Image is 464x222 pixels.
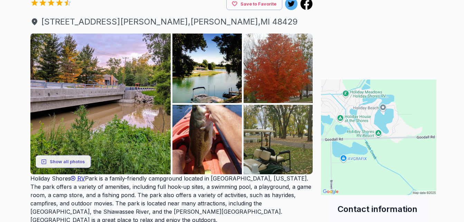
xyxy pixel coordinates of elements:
[30,34,171,174] img: AAcXr8phZ-3_g-7EsmpR4w2oN81PVUuO2UWG9Jy8vosZFqPxVoXoSdTjGyBx9MzIMnp8iSGRB_zoRkJIf83f1yqZho-BEUTpv...
[321,80,436,195] img: Map for Holiday Shores RV Park
[36,155,91,168] button: Show all photos
[71,175,85,182] a: RV
[30,16,313,28] span: [STREET_ADDRESS][PERSON_NAME] , [PERSON_NAME] , MI 48429
[244,105,313,174] img: AAcXr8pic5zGEprRJcGzF3_qpPONaq6_cjIo9kD0ngK8o-_cKHqe9Wniq0mBu2XXCzSq1Vd8JxFnrEyTkGS-2iehDrnqlkNVH...
[30,16,313,28] a: [STREET_ADDRESS][PERSON_NAME],[PERSON_NAME],MI 48429
[338,203,420,215] h2: Contact information
[172,34,242,103] img: AAcXr8pB5flbQ7zDAf2My-D03_EilYM2N--wse_OujILbLWN-79DiKbX9rc416xF70YiHq33zh6ft6uxyyhvynSeBK_1ndoRB...
[172,105,242,174] img: AAcXr8pkHZ3_6q_GoBsf5zNcgK_W1Gm0T9jGFyhKYyxiCskgzecoNXY5dH01RDSC0KtbBOUQ6-RRXvy7DI_JoHnMEucpH4NyA...
[77,175,85,182] span: RV
[244,34,313,103] img: AAcXr8oIky1mC28n-VGcS-mYzXc51E6yhB8hNFla1sQtAU54ogvWX7dmK19X5U76C5i4WZGxNJNS1_B2M2FYAjNctUFMJYV7J...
